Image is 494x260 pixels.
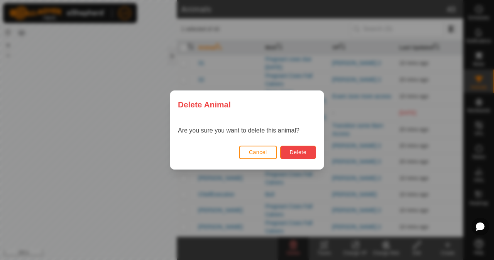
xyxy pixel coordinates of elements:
button: Cancel [239,146,277,159]
button: Delete [280,146,316,159]
span: Cancel [249,149,267,155]
div: Delete Animal [170,91,324,118]
span: Delete [290,149,306,155]
label: Are you sure you want to delete this animal? [178,127,299,134]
